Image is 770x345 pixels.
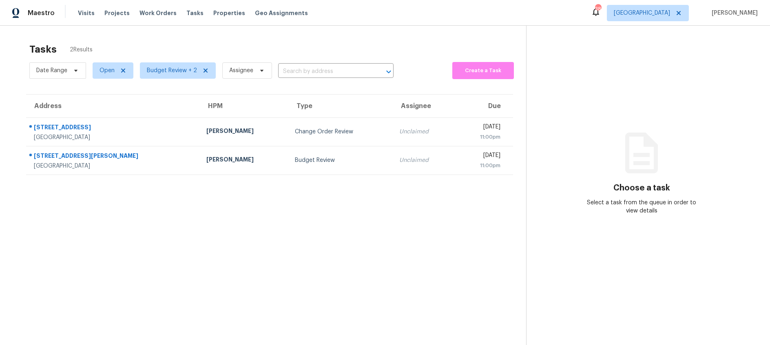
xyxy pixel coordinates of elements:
[393,95,455,117] th: Assignee
[462,133,500,141] div: 11:00pm
[206,155,282,166] div: [PERSON_NAME]
[456,66,510,75] span: Create a Task
[278,65,371,78] input: Search by address
[229,66,253,75] span: Assignee
[452,62,514,79] button: Create a Task
[70,46,93,54] span: 2 Results
[28,9,55,17] span: Maestro
[455,95,513,117] th: Due
[295,156,386,164] div: Budget Review
[399,156,448,164] div: Unclaimed
[36,66,67,75] span: Date Range
[462,161,500,170] div: 11:00pm
[139,9,177,17] span: Work Orders
[383,66,394,77] button: Open
[708,9,758,17] span: [PERSON_NAME]
[104,9,130,17] span: Projects
[584,199,699,215] div: Select a task from the queue in order to view details
[462,123,500,133] div: [DATE]
[34,162,193,170] div: [GEOGRAPHIC_DATA]
[288,95,393,117] th: Type
[78,9,95,17] span: Visits
[34,123,193,133] div: [STREET_ADDRESS]
[29,45,57,53] h2: Tasks
[34,152,193,162] div: [STREET_ADDRESS][PERSON_NAME]
[186,10,204,16] span: Tasks
[213,9,245,17] span: Properties
[614,9,670,17] span: [GEOGRAPHIC_DATA]
[26,95,200,117] th: Address
[200,95,288,117] th: HPM
[399,128,448,136] div: Unclaimed
[613,184,670,192] h3: Choose a task
[34,133,193,142] div: [GEOGRAPHIC_DATA]
[462,151,500,161] div: [DATE]
[595,5,601,13] div: 38
[206,127,282,137] div: [PERSON_NAME]
[255,9,308,17] span: Geo Assignments
[295,128,386,136] div: Change Order Review
[100,66,115,75] span: Open
[147,66,197,75] span: Budget Review + 2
